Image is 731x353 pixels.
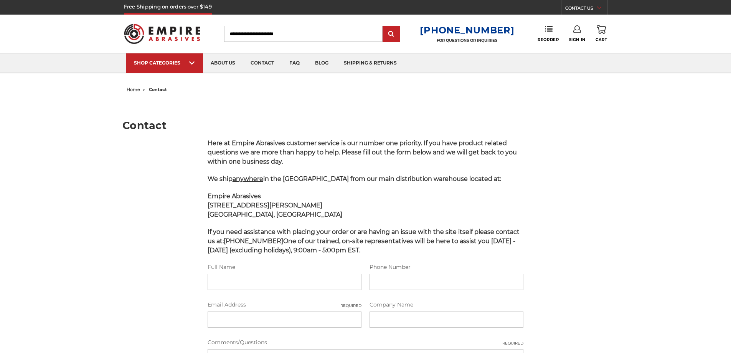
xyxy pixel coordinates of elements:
a: about us [203,53,243,73]
a: home [127,87,140,92]
a: CONTACT US [565,4,607,15]
label: Comments/Questions [208,338,524,346]
strong: [PHONE_NUMBER] [224,237,283,245]
div: SHOP CATEGORIES [134,60,195,66]
label: Full Name [208,263,361,271]
img: Empire Abrasives [124,19,201,49]
a: Cart [596,25,607,42]
strong: [STREET_ADDRESS][PERSON_NAME] [GEOGRAPHIC_DATA], [GEOGRAPHIC_DATA] [208,202,342,218]
small: Required [502,340,523,346]
a: faq [282,53,307,73]
a: [PHONE_NUMBER] [420,25,514,36]
label: Phone Number [370,263,523,271]
small: Required [340,303,361,308]
a: shipping & returns [336,53,404,73]
a: blog [307,53,336,73]
span: Empire Abrasives [208,192,261,200]
span: anywhere [233,175,263,182]
span: We ship in the [GEOGRAPHIC_DATA] from our main distribution warehouse located at: [208,175,501,182]
span: Here at Empire Abrasives customer service is our number one priority. If you have product related... [208,139,517,165]
span: Sign In [569,37,586,42]
span: If you need assistance with placing your order or are having an issue with the site itself please... [208,228,520,254]
label: Email Address [208,301,361,309]
span: contact [149,87,167,92]
a: contact [243,53,282,73]
span: Cart [596,37,607,42]
h1: Contact [122,120,609,131]
label: Company Name [370,301,523,309]
p: FOR QUESTIONS OR INQUIRIES [420,38,514,43]
a: Reorder [538,25,559,42]
input: Submit [384,27,399,42]
span: Reorder [538,37,559,42]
